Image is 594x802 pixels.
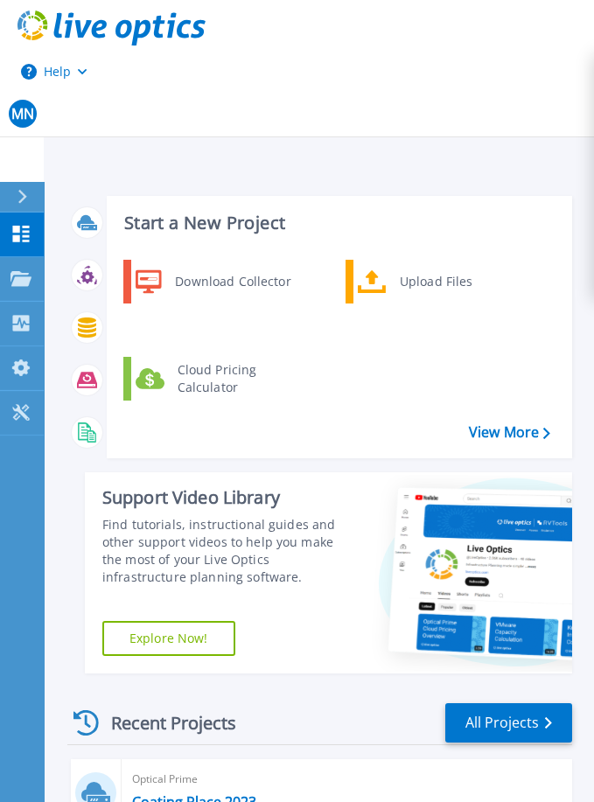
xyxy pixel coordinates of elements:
a: Cloud Pricing Calculator [123,357,303,401]
span: MN [11,107,34,121]
span: Optical Prime [132,770,562,789]
h3: Start a New Project [124,213,549,233]
div: Support Video Library [102,486,346,509]
div: Find tutorials, instructional guides and other support videos to help you make the most of your L... [102,516,346,586]
div: Cloud Pricing Calculator [169,361,298,396]
div: Download Collector [166,264,298,299]
a: Upload Files [346,260,525,303]
a: View More [469,424,550,441]
a: Explore Now! [102,621,235,656]
a: All Projects [445,703,572,743]
div: Upload Files [391,264,521,299]
div: Recent Projects [67,701,260,744]
a: Download Collector [123,260,303,303]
